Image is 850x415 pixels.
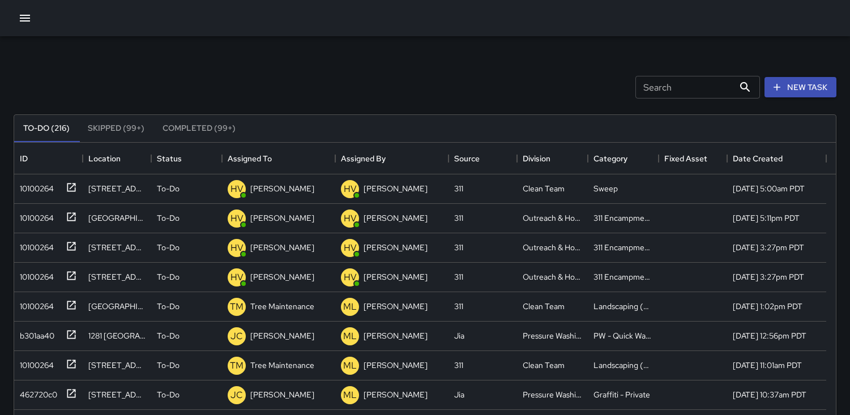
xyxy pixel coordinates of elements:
div: Source [454,143,480,174]
div: 10100264 [15,237,54,253]
div: 10100264 [15,355,54,371]
div: 38 8th Street [88,360,146,371]
p: HV [344,241,357,255]
p: [PERSON_NAME] [364,330,428,341]
p: [PERSON_NAME] [250,330,314,341]
div: 9/19/2025, 11:01am PDT [733,360,802,371]
div: 514 Minna Street [88,242,146,253]
div: 1001 Howard Street [88,389,146,400]
p: TM [230,359,244,373]
p: ML [343,330,357,343]
div: 10100264 [15,267,54,283]
p: To-Do [157,242,180,253]
div: PW - Quick Wash [593,330,653,341]
p: ML [343,300,357,314]
div: Location [88,143,121,174]
div: 10100264 [15,178,54,194]
p: To-Do [157,360,180,371]
div: Assigned By [335,143,449,174]
p: HV [344,182,357,196]
div: Graffiti - Private [593,389,650,400]
p: HV [344,212,357,225]
button: To-Do (216) [14,115,79,142]
p: To-Do [157,183,180,194]
p: [PERSON_NAME] [364,242,428,253]
p: [PERSON_NAME] [364,271,428,283]
div: 311 [454,360,463,371]
p: Tree Maintenance [250,301,314,312]
div: Category [593,143,627,174]
p: [PERSON_NAME] [364,183,428,194]
p: [PERSON_NAME] [364,301,428,312]
div: 311 [454,183,463,194]
div: Outreach & Hospitality [523,271,582,283]
div: Fixed Asset [659,143,727,174]
div: 1171 Mission Street [88,301,146,312]
div: Date Created [727,143,826,174]
div: Landscaping (DG & Weeds) [593,301,653,312]
div: Pressure Washing [523,330,582,341]
div: 311 [454,271,463,283]
button: New Task [764,77,836,98]
p: ML [343,388,357,402]
p: [PERSON_NAME] [250,183,314,194]
p: HV [230,212,244,225]
div: Assigned To [228,143,272,174]
div: Fixed Asset [664,143,707,174]
div: Clean Team [523,360,565,371]
div: 9/19/2025, 3:27pm PDT [733,242,804,253]
div: 9/19/2025, 1:02pm PDT [733,301,802,312]
p: [PERSON_NAME] [364,389,428,400]
p: [PERSON_NAME] [250,271,314,283]
p: HV [230,271,244,284]
div: 462720c0 [15,384,57,400]
div: 9/19/2025, 5:11pm PDT [733,212,800,224]
div: Outreach & Hospitality [523,212,582,224]
div: 311 [454,242,463,253]
div: 10100264 [15,296,54,312]
p: To-Do [157,301,180,312]
div: Status [151,143,222,174]
p: To-Do [157,271,180,283]
p: [PERSON_NAME] [250,389,314,400]
div: 9/20/2025, 5:00am PDT [733,183,805,194]
p: TM [230,300,244,314]
p: JC [230,388,243,402]
div: 9/19/2025, 3:27pm PDT [733,271,804,283]
div: 311 [454,212,463,224]
div: 647a Minna Street [88,212,146,224]
div: Pressure Washing [523,389,582,400]
div: Clean Team [523,301,565,312]
p: To-Do [157,389,180,400]
div: ID [14,143,83,174]
div: 311 Encampments [593,212,653,224]
button: Completed (99+) [153,115,245,142]
div: 311 Encampments [593,242,653,253]
div: Status [157,143,182,174]
p: To-Do [157,212,180,224]
div: Assigned By [341,143,386,174]
p: [PERSON_NAME] [364,360,428,371]
div: 9/19/2025, 12:56pm PDT [733,330,806,341]
p: [PERSON_NAME] [364,212,428,224]
div: Outreach & Hospitality [523,242,582,253]
p: JC [230,330,243,343]
div: Jia [454,389,464,400]
div: Clean Team [523,183,565,194]
div: b301aa40 [15,326,54,341]
p: ML [343,359,357,373]
button: Skipped (99+) [79,115,153,142]
p: HV [344,271,357,284]
div: Jia [454,330,464,341]
div: Landscaping (DG & Weeds) [593,360,653,371]
div: 311 [454,301,463,312]
p: Tree Maintenance [250,360,314,371]
div: 311 Encampments [593,271,653,283]
div: Division [517,143,588,174]
div: 9/19/2025, 10:37am PDT [733,389,806,400]
div: 1043 Market Street [88,183,146,194]
div: Category [588,143,659,174]
div: Location [83,143,151,174]
div: Source [449,143,517,174]
p: HV [230,241,244,255]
